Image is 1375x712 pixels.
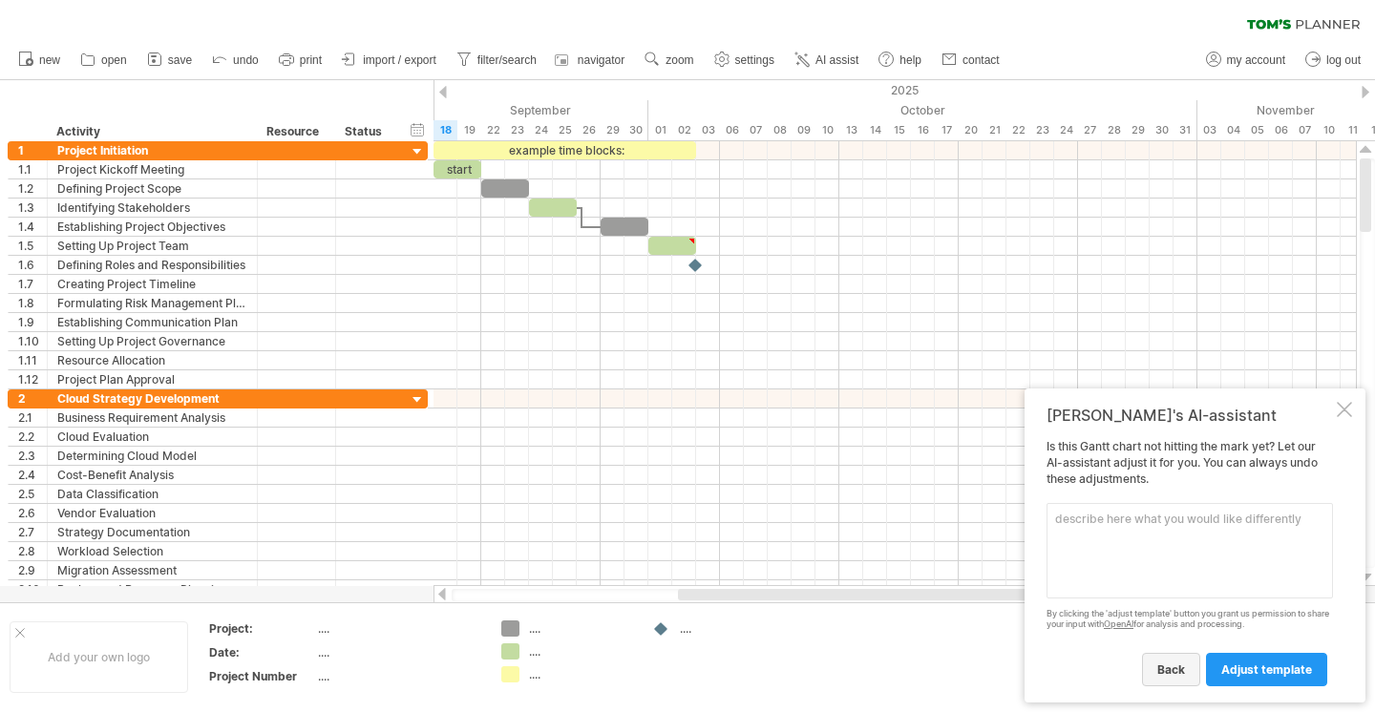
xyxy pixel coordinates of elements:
div: Setting Up Project Governance [57,332,247,350]
div: [PERSON_NAME]'s AI-assistant [1047,406,1333,425]
div: Cost-Benefit Analysis [57,466,247,484]
div: Cloud Evaluation [57,428,247,446]
div: Formulating Risk Management Plan [57,294,247,312]
div: Thursday, 18 September 2025 [434,120,457,140]
span: AI assist [815,53,858,67]
div: Project Initiation [57,141,247,159]
span: filter/search [477,53,537,67]
span: import / export [363,53,436,67]
div: Setting Up Project Team [57,237,247,255]
div: Friday, 31 October 2025 [1174,120,1197,140]
div: Project Kickoff Meeting [57,160,247,178]
div: Monday, 22 September 2025 [481,120,505,140]
div: Defining Roles and Responsibilities [57,256,247,274]
div: Identifying Stakeholders [57,199,247,217]
div: Thursday, 23 October 2025 [1030,120,1054,140]
div: Friday, 10 October 2025 [815,120,839,140]
div: Creating Project Timeline [57,275,247,293]
div: Determining Cloud Model [57,447,247,465]
div: Thursday, 16 October 2025 [911,120,935,140]
span: adjust template [1221,662,1312,677]
span: back [1157,662,1185,677]
span: navigator [578,53,624,67]
div: Tuesday, 28 October 2025 [1102,120,1126,140]
span: log out [1326,53,1361,67]
div: Monday, 20 October 2025 [959,120,983,140]
div: .... [529,666,633,682]
a: contact [937,48,1005,73]
div: .... [318,668,478,684]
div: 1.5 [18,237,47,255]
a: AI assist [790,48,864,73]
div: 1.9 [18,313,47,331]
a: zoom [640,48,699,73]
a: log out [1301,48,1366,73]
div: 1.7 [18,275,47,293]
div: 1.11 [18,351,47,369]
div: Tuesday, 14 October 2025 [863,120,887,140]
div: Friday, 19 September 2025 [457,120,481,140]
div: Resource [266,122,325,141]
div: Workload Selection [57,542,247,560]
a: my account [1201,48,1291,73]
span: help [899,53,921,67]
span: my account [1227,53,1285,67]
div: Wednesday, 8 October 2025 [768,120,792,140]
div: start [434,160,481,178]
span: zoom [666,53,693,67]
div: Wednesday, 22 October 2025 [1006,120,1030,140]
div: Wednesday, 29 October 2025 [1126,120,1150,140]
div: Date: [209,644,314,660]
div: Project Number [209,668,314,684]
div: 2.6 [18,504,47,522]
div: Resource Allocation [57,351,247,369]
div: Monday, 29 September 2025 [601,120,624,140]
div: Wednesday, 15 October 2025 [887,120,911,140]
div: Thursday, 30 October 2025 [1150,120,1174,140]
div: By clicking the 'adjust template' button you grant us permission to share your input with for ana... [1047,609,1333,630]
div: 1 [18,141,47,159]
div: .... [529,620,633,637]
span: save [168,53,192,67]
div: Is this Gantt chart not hitting the mark yet? Let our AI-assistant adjust it for you. You can alw... [1047,439,1333,685]
div: Monday, 13 October 2025 [839,120,863,140]
div: Wednesday, 24 September 2025 [529,120,553,140]
div: .... [318,620,478,637]
div: 1.2 [18,179,47,198]
div: Migration Assessment [57,561,247,579]
a: new [13,48,66,73]
span: settings [735,53,774,67]
a: navigator [552,48,630,73]
div: Monday, 3 November 2025 [1197,120,1221,140]
a: undo [207,48,264,73]
div: Add your own logo [10,621,188,693]
span: undo [233,53,259,67]
div: 2.2 [18,428,47,446]
a: print [274,48,328,73]
span: print [300,53,322,67]
div: 1.1 [18,160,47,178]
div: Wednesday, 5 November 2025 [1245,120,1269,140]
div: Establishing Communication Plan [57,313,247,331]
a: OpenAI [1104,618,1133,629]
a: settings [709,48,780,73]
div: Monday, 6 October 2025 [720,120,744,140]
div: Activity [56,122,246,141]
div: Tuesday, 21 October 2025 [983,120,1006,140]
div: Thursday, 9 October 2025 [792,120,815,140]
div: Tuesday, 23 September 2025 [505,120,529,140]
div: Backup and Recovery Planning [57,580,247,598]
div: 2.7 [18,523,47,541]
div: 2.3 [18,447,47,465]
div: Status [345,122,387,141]
div: Monday, 27 October 2025 [1078,120,1102,140]
div: 1.8 [18,294,47,312]
span: new [39,53,60,67]
div: 2.8 [18,542,47,560]
div: Friday, 17 October 2025 [935,120,959,140]
div: example time blocks: [434,141,696,159]
div: Tuesday, 30 September 2025 [624,120,648,140]
div: 2.10 [18,580,47,598]
div: 1.3 [18,199,47,217]
div: .... [529,643,633,660]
